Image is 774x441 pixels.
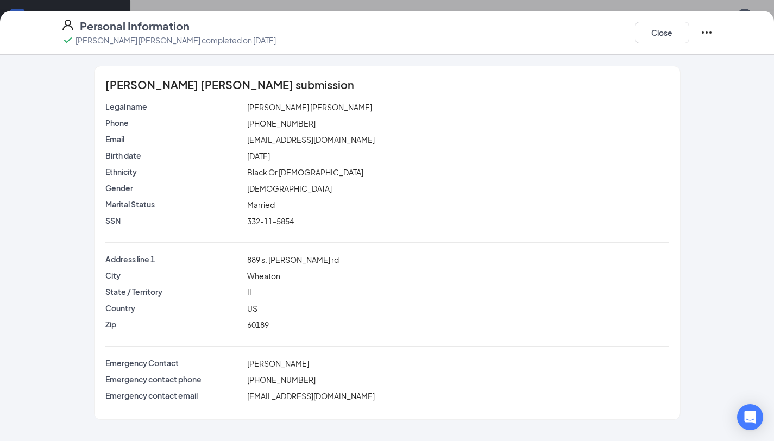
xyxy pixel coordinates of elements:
[247,167,363,177] span: Black Or [DEMOGRAPHIC_DATA]
[105,390,243,401] p: Emergency contact email
[105,319,243,330] p: Zip
[247,287,253,297] span: IL
[105,166,243,177] p: Ethnicity
[247,216,294,226] span: 332-11-5854
[61,34,74,47] svg: Checkmark
[247,358,309,368] span: [PERSON_NAME]
[247,304,257,313] span: US
[247,320,269,330] span: 60189
[247,118,316,128] span: [PHONE_NUMBER]
[105,134,243,144] p: Email
[247,200,275,210] span: Married
[105,150,243,161] p: Birth date
[75,35,276,46] p: [PERSON_NAME] [PERSON_NAME] completed on [DATE]
[247,255,339,264] span: 889 s. [PERSON_NAME] rd
[105,79,354,90] span: [PERSON_NAME] [PERSON_NAME] submission
[105,117,243,128] p: Phone
[105,199,243,210] p: Marital Status
[247,135,375,144] span: [EMAIL_ADDRESS][DOMAIN_NAME]
[700,26,713,39] svg: Ellipses
[247,375,316,385] span: [PHONE_NUMBER]
[737,404,763,430] div: Open Intercom Messenger
[105,270,243,281] p: City
[105,101,243,112] p: Legal name
[105,254,243,264] p: Address line 1
[105,374,243,385] p: Emergency contact phone
[247,151,270,161] span: [DATE]
[105,182,243,193] p: Gender
[105,286,243,297] p: State / Territory
[247,391,375,401] span: [EMAIL_ADDRESS][DOMAIN_NAME]
[247,184,332,193] span: [DEMOGRAPHIC_DATA]
[105,215,243,226] p: SSN
[80,18,190,34] h4: Personal Information
[61,18,74,31] svg: User
[105,357,243,368] p: Emergency Contact
[247,102,372,112] span: [PERSON_NAME] [PERSON_NAME]
[247,271,280,281] span: Wheaton
[635,22,689,43] button: Close
[105,303,243,313] p: Country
